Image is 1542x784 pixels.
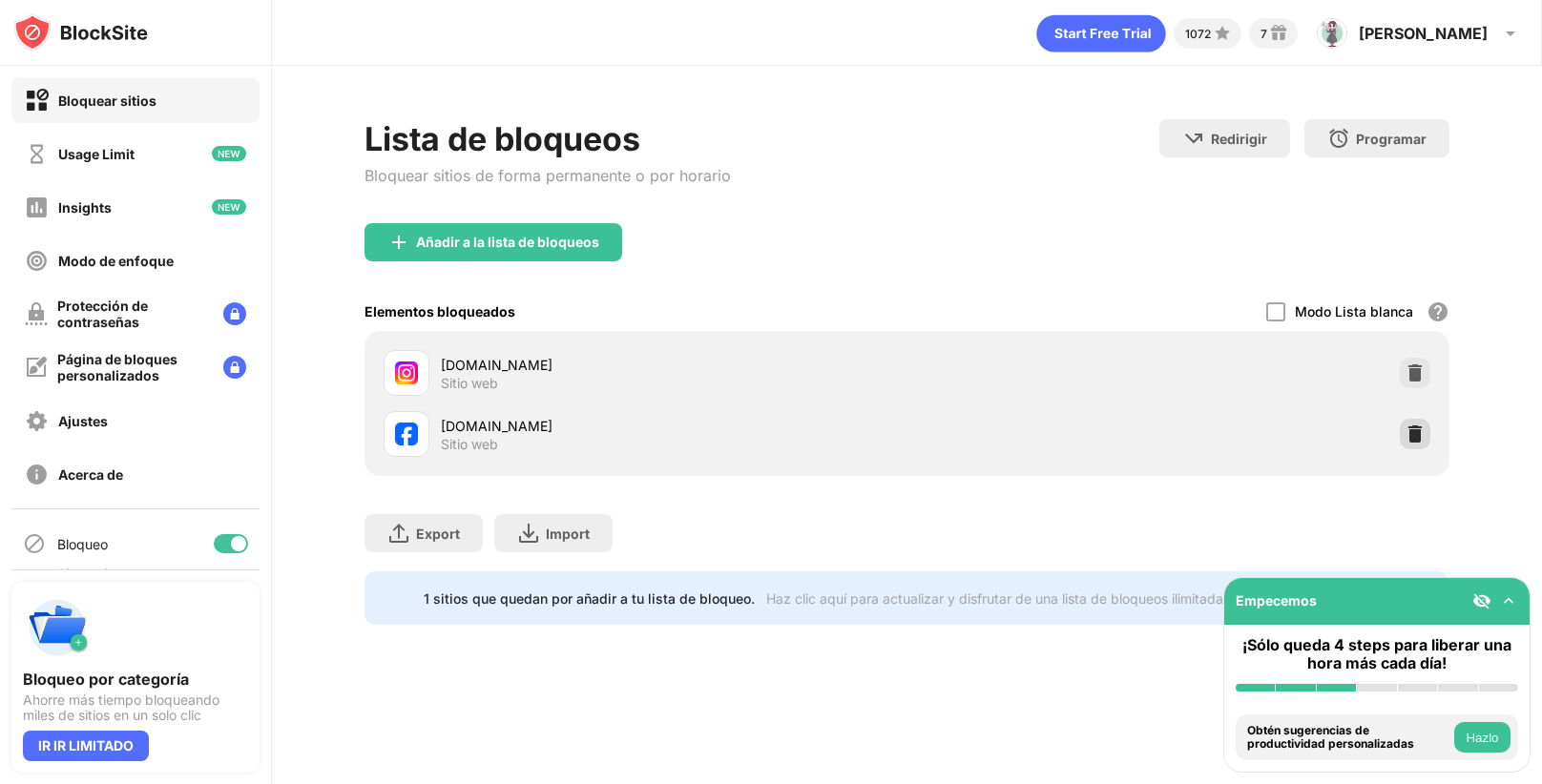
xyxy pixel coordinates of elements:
[25,463,49,486] img: about-off.svg
[365,303,515,320] div: Elementos bloqueados
[441,436,498,453] div: Sitio web
[212,146,246,161] img: new-icon.svg
[365,166,731,185] div: Bloquear sitios de forma permanente o por horario
[223,302,246,325] img: lock-menu.svg
[1261,27,1267,41] div: 7
[13,13,148,52] img: logo-blocksite.svg
[1211,22,1234,45] img: points-small.svg
[1236,592,1317,609] div: Empecemos
[23,532,46,555] img: blocking-icon.svg
[441,375,498,392] div: Sitio web
[395,423,418,445] img: favicons
[23,670,248,689] div: Bloqueo por categoría
[1267,22,1290,45] img: reward-small.svg
[57,351,208,383] div: Página de bloques personalizados
[25,302,48,325] img: password-protection-off.svg
[1247,724,1449,752] div: Obtén sugerencias de productividad personalizadas
[1359,24,1488,43] div: [PERSON_NAME]
[58,93,156,109] div: Bloquear sitios
[25,142,49,166] img: time-usage-off.svg
[25,89,49,113] img: block-on.svg
[441,355,907,375] div: [DOMAIN_NAME]
[1454,722,1511,753] button: Hazlo
[57,298,208,330] div: Protección de contraseñas
[424,590,755,607] div: 1 sitios que quedan por añadir a tu lista de bloqueo.
[23,593,92,662] img: push-categories.svg
[58,146,135,162] div: Usage Limit
[25,356,48,379] img: customize-block-page-off.svg
[1236,636,1518,672] div: ¡Sólo queda 4 steps para liberar una hora más cada día!
[58,413,108,429] div: Ajustes
[546,526,590,542] div: Import
[58,199,112,216] div: Insights
[58,466,123,483] div: Acerca de
[1317,18,1347,49] img: ACg8ocJvZEtgFqB5aJPffdJut2I4CCEn9VFXZFCjA3qgT7RaOw=s96-c
[223,356,246,379] img: lock-menu.svg
[57,536,108,552] div: Bloqueo
[1295,303,1413,320] div: Modo Lista blanca
[1356,131,1427,147] div: Programar
[1472,591,1491,610] img: eye-not-visible.svg
[1036,14,1166,52] div: animation
[1211,131,1267,147] div: Redirigir
[766,590,1227,607] div: Haz clic aquí para actualizar y disfrutar de una lista de bloqueos ilimitada.
[395,361,418,384] img: favicons
[441,416,907,436] div: [DOMAIN_NAME]
[212,199,246,215] img: new-icon.svg
[1499,591,1518,610] img: omni-setup-toggle.svg
[1185,27,1211,41] div: 1072
[58,253,174,269] div: Modo de enfoque
[25,249,49,273] img: focus-off.svg
[416,526,460,542] div: Export
[23,692,248,723] div: Ahorre más tiempo bloqueando miles de sitios en un solo clic
[25,409,49,433] img: settings-off.svg
[365,119,731,158] div: Lista de bloqueos
[25,196,49,219] img: insights-off.svg
[23,731,149,761] div: IR IR LIMITADO
[57,566,156,614] div: Sincronizar con otros dispositivos
[416,235,599,250] div: Añadir a la lista de bloqueos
